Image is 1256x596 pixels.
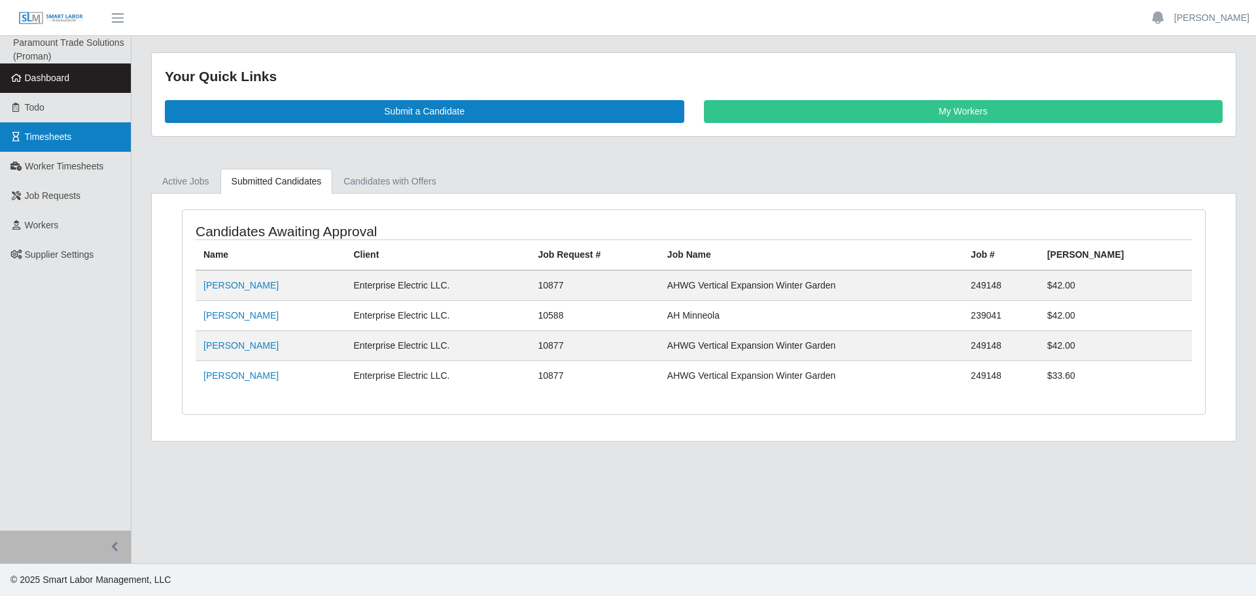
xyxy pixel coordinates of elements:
td: Enterprise Electric LLC. [345,330,530,360]
td: 10877 [530,330,659,360]
span: Todo [25,102,44,113]
span: Workers [25,220,59,230]
a: Submitted Candidates [220,169,333,194]
td: AH Minneola [659,300,963,330]
td: 239041 [963,300,1039,330]
td: 10588 [530,300,659,330]
td: Enterprise Electric LLC. [345,300,530,330]
td: AHWG Vertical Expansion Winter Garden [659,360,963,391]
td: 10877 [530,270,659,301]
td: 10877 [530,360,659,391]
th: Job Request # [530,239,659,270]
td: 249148 [963,330,1039,360]
td: AHWG Vertical Expansion Winter Garden [659,270,963,301]
a: Candidates with Offers [332,169,447,194]
div: Your Quick Links [165,66,1223,87]
th: [PERSON_NAME] [1039,239,1192,270]
h4: Candidates Awaiting Approval [196,223,599,239]
span: Job Requests [25,190,81,201]
th: Client [345,239,530,270]
a: My Workers [704,100,1223,123]
th: Name [196,239,345,270]
td: 249148 [963,360,1039,391]
td: $42.00 [1039,330,1192,360]
img: SLM Logo [18,11,84,26]
th: Job Name [659,239,963,270]
td: AHWG Vertical Expansion Winter Garden [659,330,963,360]
a: [PERSON_NAME] [203,310,279,321]
span: Worker Timesheets [25,161,103,171]
td: $42.00 [1039,300,1192,330]
td: 249148 [963,270,1039,301]
td: Enterprise Electric LLC. [345,270,530,301]
span: © 2025 Smart Labor Management, LLC [10,574,171,585]
a: [PERSON_NAME] [203,280,279,290]
a: [PERSON_NAME] [1174,11,1249,25]
span: Timesheets [25,131,72,142]
span: Dashboard [25,73,70,83]
a: Active Jobs [151,169,220,194]
td: $42.00 [1039,270,1192,301]
a: Submit a Candidate [165,100,684,123]
th: Job # [963,239,1039,270]
span: Supplier Settings [25,249,94,260]
span: Paramount Trade Solutions (Proman) [13,37,124,61]
a: [PERSON_NAME] [203,340,279,351]
td: Enterprise Electric LLC. [345,360,530,391]
a: [PERSON_NAME] [203,370,279,381]
td: $33.60 [1039,360,1192,391]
